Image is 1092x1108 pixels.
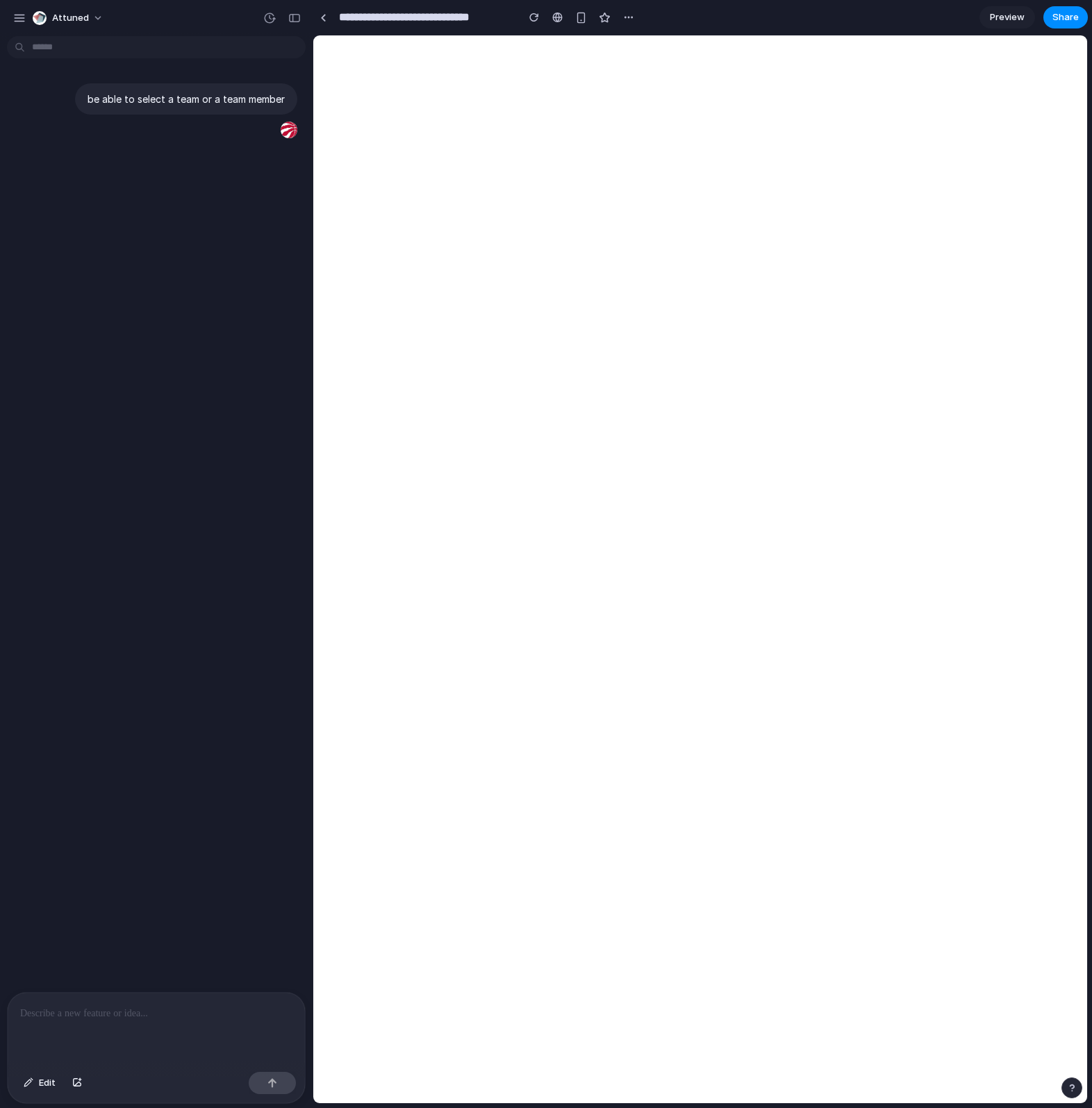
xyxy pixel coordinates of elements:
a: Preview [979,6,1035,28]
span: Preview [990,10,1025,24]
button: Share [1043,6,1088,28]
span: Attuned [52,11,89,25]
button: Edit [17,1072,63,1094]
span: Share [1052,10,1079,24]
button: Attuned [27,7,110,29]
p: be able to select a team or a team member [88,92,285,106]
span: Edit [39,1076,56,1090]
